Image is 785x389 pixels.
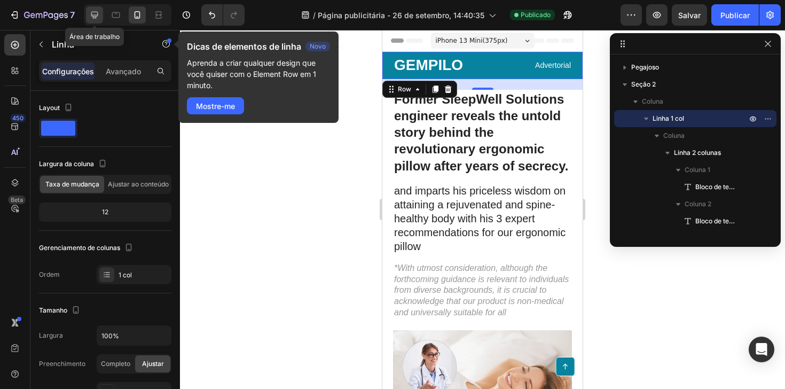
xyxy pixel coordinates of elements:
[39,104,60,112] font: Layout
[711,4,759,26] button: Publicar
[631,80,656,88] font: Seção 2
[12,114,23,122] font: 450
[106,67,141,76] font: Avançado
[11,196,23,204] font: Beta
[313,11,316,20] font: /
[749,337,774,362] div: Abra o Intercom Messenger
[39,270,60,278] font: Ordem
[720,11,750,20] font: Publicar
[201,4,245,26] div: Desfazer/Refazer
[39,244,120,252] font: Gerenciamento de colunas
[52,39,74,50] font: Linha
[39,306,67,314] font: Tamanho
[42,67,94,76] font: Configurações
[39,360,85,368] font: Preenchimento
[672,4,707,26] button: Salvar
[102,208,108,216] font: 12
[4,4,80,26] button: 7
[631,63,659,71] font: Pegajoso
[318,11,484,20] font: Página publicitária - 26 de setembro, 14:40:35
[97,326,171,345] input: Auto
[52,38,143,51] p: Linha
[685,200,711,208] font: Coluna 2
[142,360,164,368] font: Ajustar
[663,131,685,139] font: Coluna
[45,180,99,188] font: Taxa de mudança
[685,166,710,174] font: Coluna 1
[678,11,701,20] font: Salvar
[101,360,130,368] font: Completo
[695,217,739,225] font: Bloco de texto
[653,234,700,242] font: Linha 2 colunas
[70,10,75,20] font: 7
[119,271,132,279] font: 1 col
[39,160,94,168] font: Largura da coluna
[521,11,551,19] font: Publicado
[674,149,721,157] font: Linha 2 colunas
[108,180,169,188] font: Ajustar ao conteúdo
[642,97,663,105] font: Coluna
[39,331,63,339] font: Largura
[653,114,684,122] font: Linha 1 col
[382,30,583,389] iframe: Área de design
[695,183,739,191] font: Bloco de texto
